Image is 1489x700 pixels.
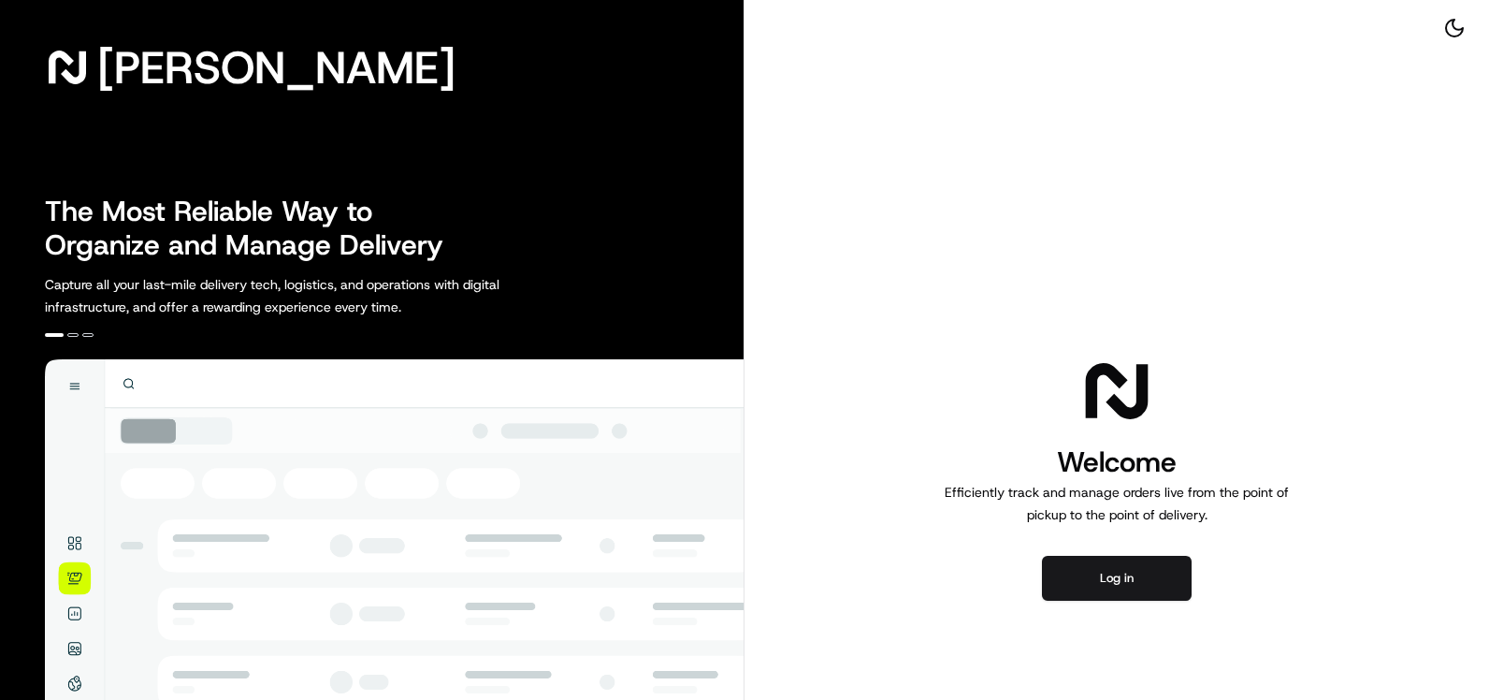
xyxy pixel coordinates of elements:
h1: Welcome [937,444,1296,481]
p: Capture all your last-mile delivery tech, logistics, and operations with digital infrastructure, ... [45,273,584,318]
button: Log in [1042,556,1192,601]
span: [PERSON_NAME] [97,49,455,86]
p: Efficiently track and manage orders live from the point of pickup to the point of delivery. [937,481,1296,526]
h2: The Most Reliable Way to Organize and Manage Delivery [45,195,464,262]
